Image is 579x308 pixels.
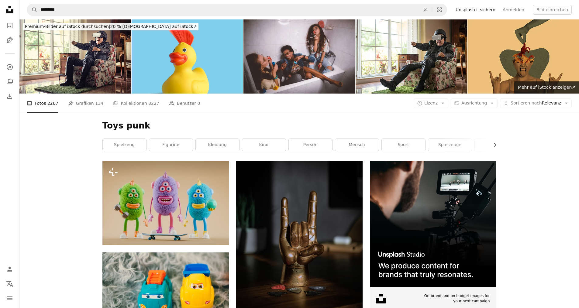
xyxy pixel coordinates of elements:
img: file-1631678316303-ed18b8b5cb9cimage [376,294,386,303]
img: zusammengesetzte skizze bild trend kunstwerk collage von absurd junge frau halb kopf verstand han... [467,19,579,94]
a: Fotos [4,19,16,32]
button: Sprache [4,278,16,290]
form: Finden Sie Bildmaterial auf der ganzen Webseite [27,4,447,16]
span: Lizenz [424,101,438,105]
span: Relevanz [511,100,561,106]
a: Bisherige Downloads [4,90,16,102]
a: Sport [382,139,425,151]
img: file-1715652217532-464736461acbimage [370,161,496,287]
img: Geboren, um im Wohnzimmer zu reiten [356,19,467,94]
img: Junge Teenager-Mädchen albern und Spaß Seifenblasen [243,19,355,94]
button: Unsplash suchen [27,4,37,15]
a: Benutzer 0 [169,94,200,113]
a: Entdecken [4,61,16,73]
span: On-brand and on budget images for your next campaign [420,293,490,304]
a: Premium-Bilder auf iStock durchsuchen|20 % [DEMOGRAPHIC_DATA] auf iStock↗ [19,19,202,34]
button: Menü [4,292,16,304]
a: Spielzeug [103,139,146,151]
a: Mehr auf iStock anzeigen↗ [514,81,579,94]
img: Gelbe Gummirentententsche mit Mohawk auf blauem Hintergrund. Sommer Minimalkonzept. [132,19,243,94]
a: Kleidung [196,139,239,151]
a: Anmelden / Registrieren [4,263,16,275]
button: Liste nach rechts verschieben [489,139,496,151]
span: Sortieren nach [511,101,542,105]
button: Lizenz [414,98,448,108]
a: Goldene menschliche Figur auf braunem Holztisch [236,237,363,243]
span: 134 [95,100,103,107]
a: Figurine [149,139,193,151]
a: Grafiken [4,34,16,46]
a: Unsplash+ sichern [452,5,499,15]
span: 3227 [148,100,159,107]
a: orangefarbenes und schwarzes Plastikspielzeug [102,292,229,297]
div: 20 % [DEMOGRAPHIC_DATA] auf iStock ↗ [23,23,198,30]
button: Visuelle Suche [432,4,447,15]
img: Das ist besser als die reale Sache [19,19,131,94]
a: Eine Gruppe von drei Spielzeugmonstern, die nebeneinander stehen [102,200,229,206]
span: 0 [197,100,200,107]
span: Mehr auf iStock anzeigen ↗ [518,85,575,90]
a: Anmelden [499,5,528,15]
span: Premium-Bilder auf iStock durchsuchen | [25,24,110,29]
a: Kollektionen [4,76,16,88]
a: Person [289,139,332,151]
button: Sortieren nachRelevanz [500,98,572,108]
h1: Toys punk [102,120,496,131]
button: Löschen [419,4,432,15]
span: Ausrichtung [461,101,487,105]
a: Grafiken 134 [68,94,103,113]
a: Kollektionen 3227 [113,94,159,113]
a: Startseite — Unsplash [4,4,16,17]
a: Spielzeuge [428,139,472,151]
a: Mensch [335,139,379,151]
button: Bild einreichen [533,5,572,15]
button: Ausrichtung [451,98,498,108]
img: Eine Gruppe von drei Spielzeugmonstern, die nebeneinander stehen [102,161,229,245]
a: Puppe [475,139,518,151]
a: Kind [242,139,286,151]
